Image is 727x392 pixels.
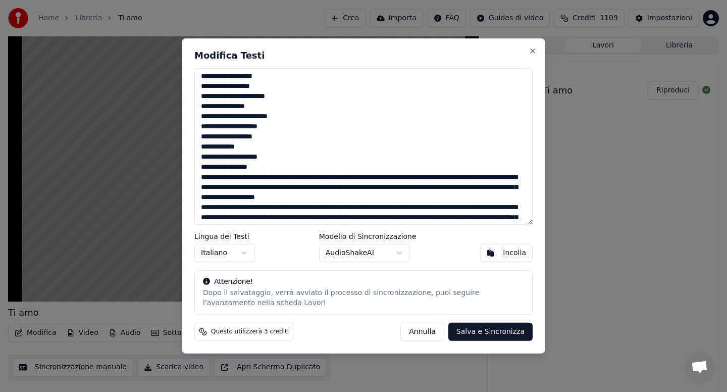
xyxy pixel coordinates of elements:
div: Incolla [503,248,526,258]
label: Lingua dei Testi [194,233,255,240]
button: Incolla [480,244,533,262]
div: Attenzione! [203,277,524,287]
label: Modello di Sincronizzazione [319,233,417,240]
span: Questo utilizzerà 3 crediti [211,328,289,336]
button: Salva e Sincronizza [448,323,533,341]
h2: Modifica Testi [194,51,533,60]
button: Annulla [400,323,444,341]
div: Dopo il salvataggio, verrà avviato il processo di sincronizzazione, puoi seguire l'avanzamento ne... [203,288,524,308]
